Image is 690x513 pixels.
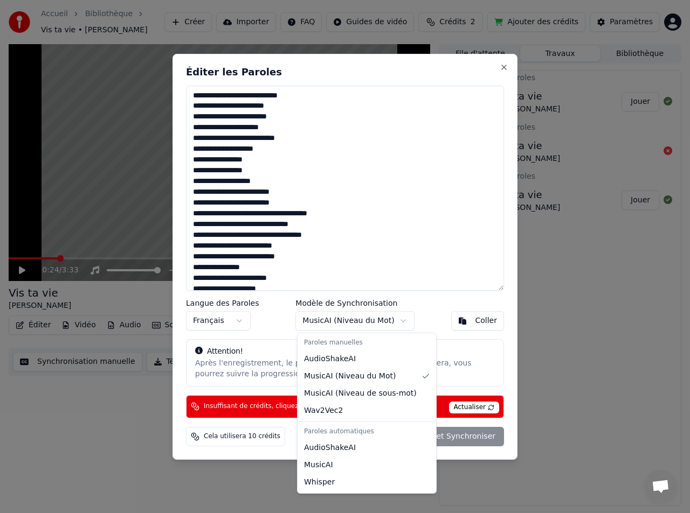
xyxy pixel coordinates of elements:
[304,371,396,382] span: MusicAI ( Niveau du Mot )
[304,354,356,364] span: AudioShakeAI
[304,388,417,399] span: MusicAI ( Niveau de sous-mot )
[304,442,356,453] span: AudioShakeAI
[300,424,434,439] div: Paroles automatiques
[304,477,335,488] span: Whisper
[304,460,333,470] span: MusicAI
[304,405,343,416] span: Wav2Vec2
[300,335,434,350] div: Paroles manuelles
